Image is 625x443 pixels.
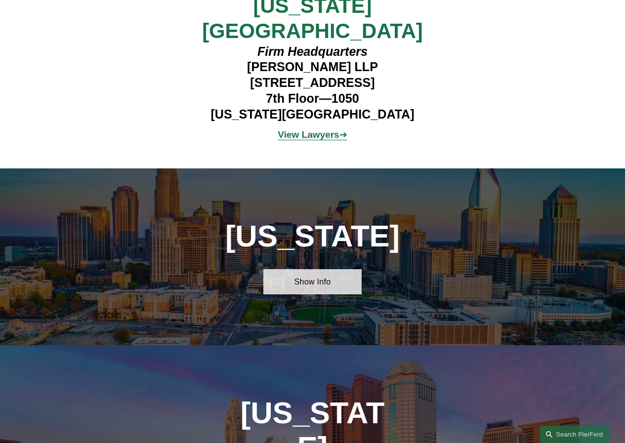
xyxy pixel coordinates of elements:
[190,44,435,122] h4: [PERSON_NAME] LLP [STREET_ADDRESS] 7th Floor—1050 [US_STATE][GEOGRAPHIC_DATA]
[190,219,435,253] h1: [US_STATE]
[257,44,368,58] em: Firm Headquarters
[263,269,361,294] a: Show Info
[278,129,347,140] span: ➔
[278,129,339,140] strong: View Lawyers
[540,426,609,443] a: Search this site
[278,129,347,140] a: View Lawyers➔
